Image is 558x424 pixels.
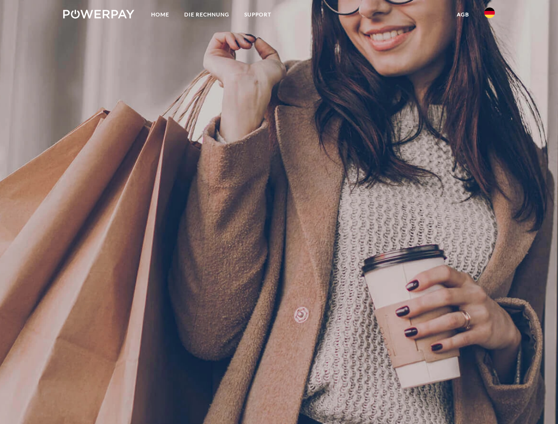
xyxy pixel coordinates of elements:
[177,7,237,23] a: DIE RECHNUNG
[449,7,477,23] a: agb
[144,7,177,23] a: Home
[237,7,279,23] a: SUPPORT
[484,8,495,18] img: de
[63,10,134,19] img: logo-powerpay-white.svg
